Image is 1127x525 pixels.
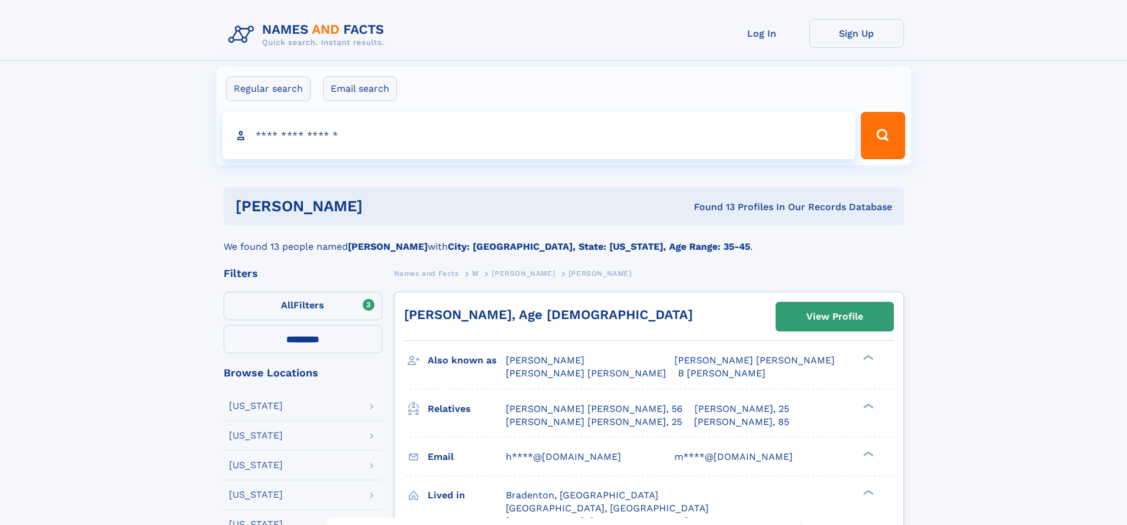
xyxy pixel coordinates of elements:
[472,269,479,278] span: M
[224,19,394,51] img: Logo Names and Facts
[428,485,506,505] h3: Lived in
[860,354,874,362] div: ❯
[229,490,283,500] div: [US_STATE]
[492,266,555,281] a: [PERSON_NAME]
[506,416,682,429] a: [PERSON_NAME] [PERSON_NAME], 25
[222,112,856,159] input: search input
[229,431,283,440] div: [US_STATE]
[860,450,874,458] div: ❯
[323,76,397,101] label: Email search
[678,368,766,379] span: B [PERSON_NAME]
[506,368,666,379] span: [PERSON_NAME] [PERSON_NAME]
[281,299,293,311] span: All
[809,19,904,48] a: Sign Up
[776,302,893,331] a: View Profile
[224,292,382,320] label: Filters
[492,269,555,278] span: [PERSON_NAME]
[394,266,459,281] a: Names and Facts
[806,303,863,330] div: View Profile
[674,355,835,366] span: [PERSON_NAME] [PERSON_NAME]
[428,447,506,467] h3: Email
[229,460,283,470] div: [US_STATE]
[229,401,283,411] div: [US_STATE]
[506,355,585,366] span: [PERSON_NAME]
[224,226,904,254] div: We found 13 people named with .
[860,402,874,410] div: ❯
[472,266,479,281] a: M
[224,368,382,378] div: Browse Locations
[448,241,750,252] b: City: [GEOGRAPHIC_DATA], State: [US_STATE], Age Range: 35-45
[506,489,658,501] span: Bradenton, [GEOGRAPHIC_DATA]
[428,350,506,371] h3: Also known as
[506,402,683,416] a: [PERSON_NAME] [PERSON_NAME], 56
[224,268,382,279] div: Filters
[694,416,789,429] a: [PERSON_NAME], 85
[861,112,905,159] button: Search Button
[528,201,892,214] div: Found 13 Profiles In Our Records Database
[506,503,709,514] span: [GEOGRAPHIC_DATA], [GEOGRAPHIC_DATA]
[235,199,528,214] h1: [PERSON_NAME]
[226,76,311,101] label: Regular search
[404,307,693,322] a: [PERSON_NAME], Age [DEMOGRAPHIC_DATA]
[348,241,428,252] b: [PERSON_NAME]
[428,399,506,419] h3: Relatives
[695,402,789,416] a: [PERSON_NAME], 25
[860,488,874,496] div: ❯
[569,269,632,278] span: [PERSON_NAME]
[715,19,809,48] a: Log In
